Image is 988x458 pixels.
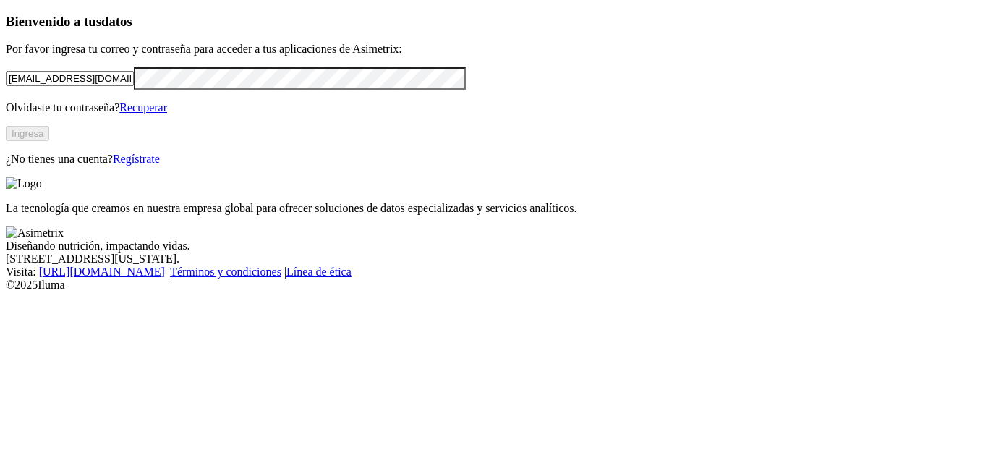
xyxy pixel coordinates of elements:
[6,153,982,166] p: ¿No tienes una cuenta?
[6,202,982,215] p: La tecnología que creamos en nuestra empresa global para ofrecer soluciones de datos especializad...
[6,101,982,114] p: Olvidaste tu contraseña?
[6,266,982,279] div: Visita : | |
[6,253,982,266] div: [STREET_ADDRESS][US_STATE].
[170,266,281,278] a: Términos y condiciones
[6,14,982,30] h3: Bienvenido a tus
[101,14,132,29] span: datos
[6,226,64,239] img: Asimetrix
[6,126,49,141] button: Ingresa
[6,177,42,190] img: Logo
[6,279,982,292] div: © 2025 Iluma
[113,153,160,165] a: Regístrate
[119,101,167,114] a: Recuperar
[286,266,352,278] a: Línea de ética
[6,239,982,253] div: Diseñando nutrición, impactando vidas.
[6,71,134,86] input: Tu correo
[39,266,165,278] a: [URL][DOMAIN_NAME]
[6,43,982,56] p: Por favor ingresa tu correo y contraseña para acceder a tus aplicaciones de Asimetrix:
